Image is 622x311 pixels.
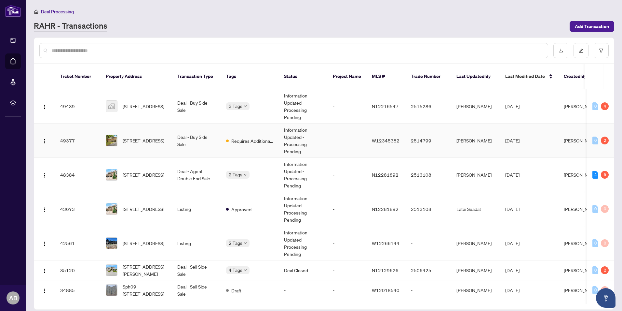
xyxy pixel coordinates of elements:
span: [STREET_ADDRESS] [123,103,164,110]
span: [DATE] [505,287,520,293]
span: home [34,9,38,14]
span: filter [599,48,603,53]
button: Logo [39,101,50,111]
span: Last Modified Date [505,73,545,80]
div: 4 [601,102,609,110]
img: thumbnail-img [106,265,117,276]
span: [DATE] [505,138,520,143]
td: 49377 [55,124,101,158]
img: thumbnail-img [106,135,117,146]
div: 0 [592,266,598,274]
button: Logo [39,238,50,248]
span: 3 Tags [229,102,242,110]
td: [PERSON_NAME] [451,124,500,158]
div: 0 [601,239,609,247]
button: Logo [39,135,50,146]
button: Logo [39,204,50,214]
th: Ticket Number [55,64,101,89]
td: - [328,192,367,226]
span: AB [9,293,17,303]
div: 5 [601,171,609,179]
td: [PERSON_NAME] [451,226,500,260]
td: 2513108 [406,158,451,192]
td: Information Updated - Processing Pending [279,124,328,158]
th: Trade Number [406,64,451,89]
span: download [559,48,563,53]
span: Approved [231,206,251,213]
td: 48384 [55,158,101,192]
td: - [328,89,367,124]
img: Logo [42,288,47,293]
img: thumbnail-img [106,169,117,180]
td: 2506425 [406,260,451,280]
span: W12345382 [372,138,399,143]
th: Created By [559,64,598,89]
td: - [406,280,451,300]
span: edit [579,48,583,53]
td: Deal - Agent Double End Sale [172,158,221,192]
a: RAHR - Transactions [34,21,107,32]
span: W12018540 [372,287,399,293]
span: [DATE] [505,267,520,273]
td: Information Updated - Processing Pending [279,158,328,192]
span: down [244,173,247,176]
td: Deal - Buy Side Sale [172,124,221,158]
td: - [328,260,367,280]
td: - [328,280,367,300]
td: Information Updated - Processing Pending [279,89,328,124]
th: MLS # [367,64,406,89]
div: 0 [592,239,598,247]
div: 0 [592,286,598,294]
span: Draft [231,287,241,294]
td: 35120 [55,260,101,280]
span: 2 Tags [229,239,242,247]
span: [STREET_ADDRESS] [123,171,164,178]
span: [STREET_ADDRESS][PERSON_NAME] [123,263,167,277]
span: Deal Processing [41,9,74,15]
td: 34885 [55,280,101,300]
button: Logo [39,285,50,295]
td: - [406,226,451,260]
th: Project Name [328,64,367,89]
img: Logo [42,268,47,274]
td: [PERSON_NAME] [451,89,500,124]
img: Logo [42,241,47,246]
div: 0 [592,102,598,110]
td: [PERSON_NAME] [451,260,500,280]
button: Logo [39,265,50,275]
th: Status [279,64,328,89]
td: Deal - Sell Side Sale [172,260,221,280]
button: Add Transaction [570,21,614,32]
th: Property Address [101,64,172,89]
span: N12216547 [372,103,399,109]
span: W12266144 [372,240,399,246]
button: edit [574,43,588,58]
td: 2513108 [406,192,451,226]
img: thumbnail-img [106,203,117,215]
span: [PERSON_NAME] [564,138,599,143]
span: [PERSON_NAME] [564,267,599,273]
div: 0 [592,205,598,213]
td: 2515286 [406,89,451,124]
td: 42561 [55,226,101,260]
span: [PERSON_NAME] [564,172,599,178]
span: 4 Tags [229,266,242,274]
th: Tags [221,64,279,89]
td: Deal Closed [279,260,328,280]
span: [DATE] [505,172,520,178]
span: [PERSON_NAME] [564,287,599,293]
button: Open asap [596,288,615,308]
span: [STREET_ADDRESS] [123,205,164,213]
button: download [553,43,568,58]
td: Latai Seadat [451,192,500,226]
span: Add Transaction [575,21,609,32]
span: down [244,269,247,272]
span: [DATE] [505,206,520,212]
div: 0 [592,137,598,144]
span: Sph09-[STREET_ADDRESS] [123,283,167,297]
img: logo [5,5,21,17]
img: Logo [42,207,47,212]
span: down [244,242,247,245]
span: [STREET_ADDRESS] [123,240,164,247]
img: Logo [42,173,47,178]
